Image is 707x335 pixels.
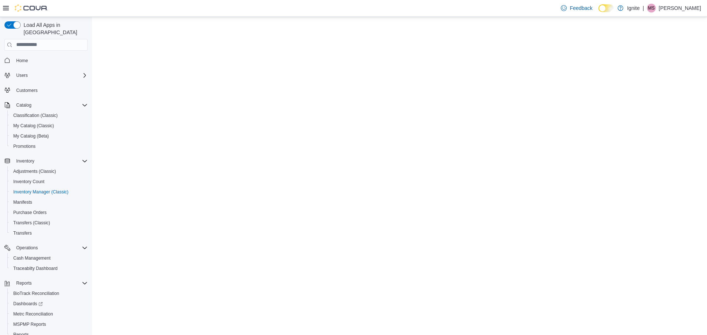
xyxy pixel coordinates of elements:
[7,309,91,319] button: Metrc Reconciliation
[10,299,88,308] span: Dashboards
[16,58,28,64] span: Home
[10,299,46,308] a: Dashboards
[13,321,46,327] span: MSPMP Reports
[16,102,31,108] span: Catalog
[1,70,91,81] button: Users
[7,228,91,238] button: Transfers
[13,157,37,165] button: Inventory
[7,187,91,197] button: Inventory Manager (Classic)
[13,168,56,174] span: Adjustments (Classic)
[13,71,88,80] span: Users
[15,4,48,12] img: Cova
[13,291,59,296] span: BioTrack Reconciliation
[16,88,38,93] span: Customers
[10,310,88,318] span: Metrc Reconciliation
[10,254,88,263] span: Cash Management
[10,121,88,130] span: My Catalog (Classic)
[16,280,32,286] span: Reports
[7,218,91,228] button: Transfers (Classic)
[7,197,91,207] button: Manifests
[10,289,62,298] a: BioTrack Reconciliation
[7,110,91,121] button: Classification (Classic)
[10,111,88,120] span: Classification (Classic)
[10,142,88,151] span: Promotions
[598,4,614,12] input: Dark Mode
[7,299,91,309] a: Dashboards
[13,86,41,95] a: Customers
[570,4,592,12] span: Feedback
[13,123,54,129] span: My Catalog (Classic)
[13,157,88,165] span: Inventory
[13,311,53,317] span: Metrc Reconciliation
[1,243,91,253] button: Operations
[13,279,35,288] button: Reports
[13,255,50,261] span: Cash Management
[10,320,88,329] span: MSPMP Reports
[10,218,88,227] span: Transfers (Classic)
[10,177,48,186] a: Inventory Count
[16,245,38,251] span: Operations
[10,167,59,176] a: Adjustments (Classic)
[7,166,91,177] button: Adjustments (Classic)
[13,189,68,195] span: Inventory Manager (Classic)
[13,243,41,252] button: Operations
[13,143,36,149] span: Promotions
[21,21,88,36] span: Load All Apps in [GEOGRAPHIC_DATA]
[1,85,91,96] button: Customers
[627,4,640,13] p: Ignite
[7,131,91,141] button: My Catalog (Beta)
[7,263,91,274] button: Traceabilty Dashboard
[10,264,60,273] a: Traceabilty Dashboard
[13,56,88,65] span: Home
[10,229,88,238] span: Transfers
[7,207,91,218] button: Purchase Orders
[13,243,88,252] span: Operations
[16,158,34,164] span: Inventory
[10,208,50,217] a: Purchase Orders
[7,253,91,263] button: Cash Management
[10,111,61,120] a: Classification (Classic)
[643,4,644,13] p: |
[10,132,52,140] a: My Catalog (Beta)
[13,86,88,95] span: Customers
[558,1,595,15] a: Feedback
[1,278,91,288] button: Reports
[7,141,91,152] button: Promotions
[10,264,88,273] span: Traceabilty Dashboard
[10,198,35,207] a: Manifests
[13,101,88,110] span: Catalog
[10,132,88,140] span: My Catalog (Beta)
[13,210,47,215] span: Purchase Orders
[648,4,655,13] span: MS
[13,230,32,236] span: Transfers
[7,288,91,299] button: BioTrack Reconciliation
[13,220,50,226] span: Transfers (Classic)
[13,113,58,118] span: Classification (Classic)
[1,156,91,166] button: Inventory
[10,167,88,176] span: Adjustments (Classic)
[16,72,28,78] span: Users
[13,133,49,139] span: My Catalog (Beta)
[10,188,71,196] a: Inventory Manager (Classic)
[13,179,45,185] span: Inventory Count
[659,4,701,13] p: [PERSON_NAME]
[10,218,53,227] a: Transfers (Classic)
[1,100,91,110] button: Catalog
[13,265,57,271] span: Traceabilty Dashboard
[13,279,88,288] span: Reports
[13,71,31,80] button: Users
[10,177,88,186] span: Inventory Count
[598,12,599,13] span: Dark Mode
[10,320,49,329] a: MSPMP Reports
[10,229,35,238] a: Transfers
[647,4,656,13] div: Maddison Smith
[7,319,91,329] button: MSPMP Reports
[10,142,39,151] a: Promotions
[13,101,34,110] button: Catalog
[10,254,53,263] a: Cash Management
[7,177,91,187] button: Inventory Count
[10,198,88,207] span: Manifests
[10,310,56,318] a: Metrc Reconciliation
[10,208,88,217] span: Purchase Orders
[13,301,43,307] span: Dashboards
